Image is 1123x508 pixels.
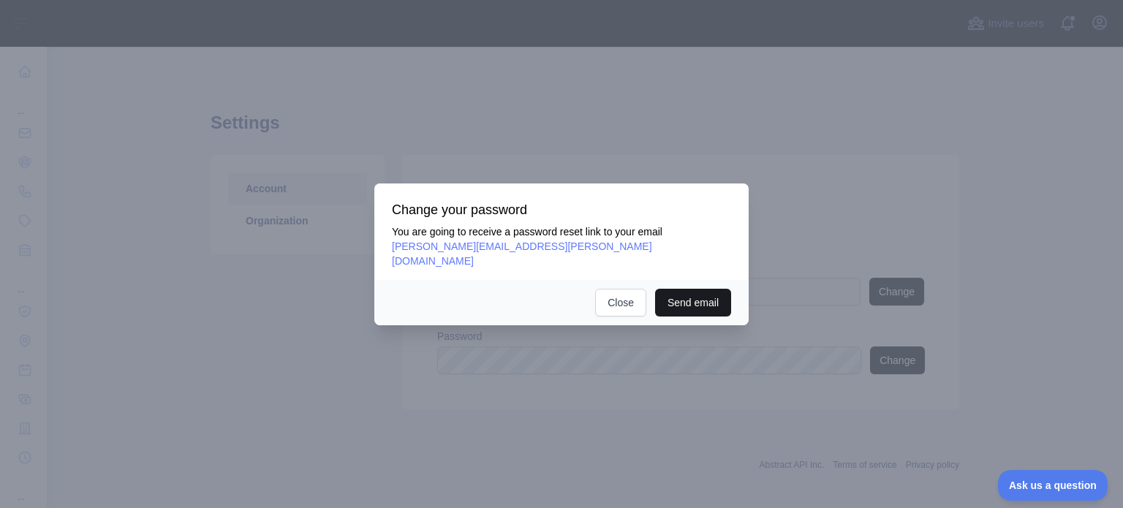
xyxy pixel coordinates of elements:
[655,289,731,316] button: Send email
[595,289,646,316] button: Close
[392,201,731,219] h3: Change your password
[998,470,1108,501] iframe: Toggle Customer Support
[392,240,652,267] span: [PERSON_NAME][EMAIL_ADDRESS][PERSON_NAME][DOMAIN_NAME]
[392,224,731,268] p: You are going to receive a password reset link to your email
